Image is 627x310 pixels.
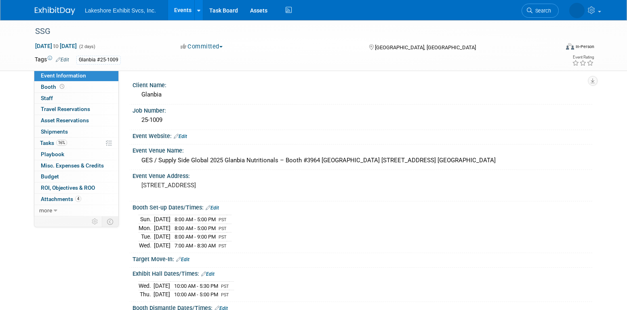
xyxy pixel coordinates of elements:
span: Tasks [40,140,67,146]
span: PST [219,226,227,231]
span: Travel Reservations [41,106,90,112]
img: ExhibitDay [35,7,75,15]
td: [DATE] [154,281,170,290]
td: [DATE] [154,241,170,249]
a: Tasks16% [34,138,118,149]
span: 10:00 AM - 5:30 PM [174,283,218,289]
td: Tags [35,55,69,65]
span: Booth [41,84,66,90]
span: [DATE] [DATE] [35,42,77,50]
a: Attachments4 [34,194,118,205]
span: 8:00 AM - 5:00 PM [175,225,216,231]
img: Format-Inperson.png [566,43,574,50]
span: Budget [41,173,59,180]
span: 10:00 AM - 5:00 PM [174,291,218,297]
span: Asset Reservations [41,117,89,124]
span: Attachments [41,196,81,202]
a: Asset Reservations [34,115,118,126]
button: Committed [178,42,226,51]
td: [DATE] [154,232,170,241]
span: 7:00 AM - 8:30 AM [175,243,216,249]
div: Event Venue Name: [133,145,592,155]
div: Job Number: [133,105,592,115]
span: 8:00 AM - 9:00 PM [175,234,216,240]
span: Booth not reserved yet [58,84,66,90]
span: PST [221,284,229,289]
div: In-Person [575,44,594,50]
div: Client Name: [133,79,592,89]
td: Sun. [139,215,154,224]
span: Staff [41,95,53,101]
td: Wed. [139,281,154,290]
div: Booth Set-up Dates/Times: [133,201,592,212]
a: Budget [34,171,118,182]
div: Target Move-In: [133,253,592,264]
span: PST [219,235,227,240]
td: Thu. [139,290,154,299]
td: [DATE] [154,215,170,224]
td: [DATE] [154,290,170,299]
div: Event Format [511,42,594,54]
div: SSG [32,24,547,39]
span: Shipments [41,128,68,135]
span: Search [532,8,551,14]
span: [GEOGRAPHIC_DATA], [GEOGRAPHIC_DATA] [375,44,476,50]
div: Glanbia [139,88,586,101]
a: Shipments [34,126,118,137]
td: Toggle Event Tabs [102,216,119,227]
span: Misc. Expenses & Credits [41,162,104,169]
a: Staff [34,93,118,104]
td: Mon. [139,224,154,232]
a: Event Information [34,70,118,81]
td: Tue. [139,232,154,241]
a: Search [522,4,559,18]
span: (2 days) [78,44,95,49]
div: Exhibit Hall Dates/Times: [133,268,592,278]
div: 25-1009 [139,114,586,126]
span: PST [221,292,229,297]
a: Edit [56,57,69,63]
span: to [52,43,60,49]
span: PST [219,243,227,249]
td: [DATE] [154,224,170,232]
img: MICHELLE MOYA [569,3,585,18]
a: Travel Reservations [34,104,118,115]
div: Glanbia #25-1009 [76,56,121,64]
div: Event Venue Address: [133,170,592,180]
span: Lakeshore Exhibit Svcs, Inc. [85,7,156,14]
a: Edit [174,134,187,139]
span: 8:00 AM - 5:00 PM [175,216,216,222]
span: 4 [75,196,81,202]
pre: [STREET_ADDRESS] [141,182,315,189]
a: Edit [201,271,215,277]
div: Event Website: [133,130,592,140]
a: Edit [176,257,189,262]
span: 16% [56,140,67,146]
a: Playbook [34,149,118,160]
span: ROI, Objectives & ROO [41,184,95,191]
div: GES / Supply Side Global 2025 Glanbia Nutritionals – Booth #3964 [GEOGRAPHIC_DATA] [STREET_ADDRES... [139,154,586,167]
span: PST [219,217,227,222]
a: ROI, Objectives & ROO [34,182,118,193]
td: Wed. [139,241,154,249]
a: Booth [34,82,118,92]
span: Event Information [41,72,86,79]
a: more [34,205,118,216]
span: more [39,207,52,214]
a: Misc. Expenses & Credits [34,160,118,171]
span: Playbook [41,151,64,157]
td: Personalize Event Tab Strip [88,216,102,227]
div: Event Rating [572,55,594,59]
a: Edit [206,205,219,211]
